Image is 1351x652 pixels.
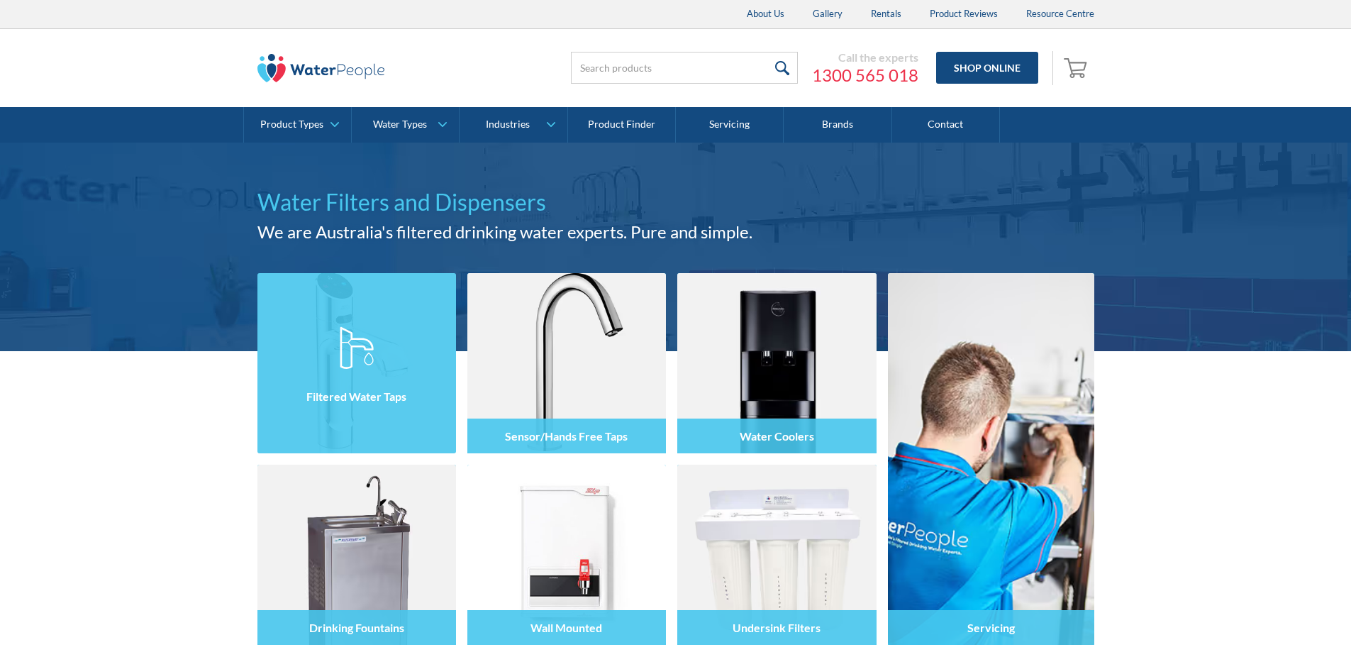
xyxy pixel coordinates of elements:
[257,273,456,453] img: Filtered Water Taps
[784,107,891,143] a: Brands
[244,107,351,143] a: Product Types
[888,273,1094,645] a: Servicing
[1060,51,1094,85] a: Open empty cart
[309,621,404,634] h4: Drinking Fountains
[257,465,456,645] img: Drinking Fountains
[1064,56,1091,79] img: shopping cart
[530,621,602,634] h4: Wall Mounted
[257,54,385,82] img: The Water People
[467,273,666,453] img: Sensor/Hands Free Taps
[677,273,876,453] img: Water Coolers
[373,118,427,131] div: Water Types
[740,429,814,443] h4: Water Coolers
[486,118,530,131] div: Industries
[505,429,628,443] h4: Sensor/Hands Free Taps
[733,621,821,634] h4: Undersink Filters
[812,65,918,86] a: 1300 565 018
[568,107,676,143] a: Product Finder
[677,465,876,645] img: Undersink Filters
[467,465,666,645] img: Wall Mounted
[260,118,323,131] div: Product Types
[967,621,1015,634] h4: Servicing
[892,107,1000,143] a: Contact
[812,50,918,65] div: Call the experts
[352,107,459,143] a: Water Types
[676,107,784,143] a: Servicing
[936,52,1038,84] a: Shop Online
[306,389,406,403] h4: Filtered Water Taps
[571,52,798,84] input: Search products
[460,107,567,143] a: Industries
